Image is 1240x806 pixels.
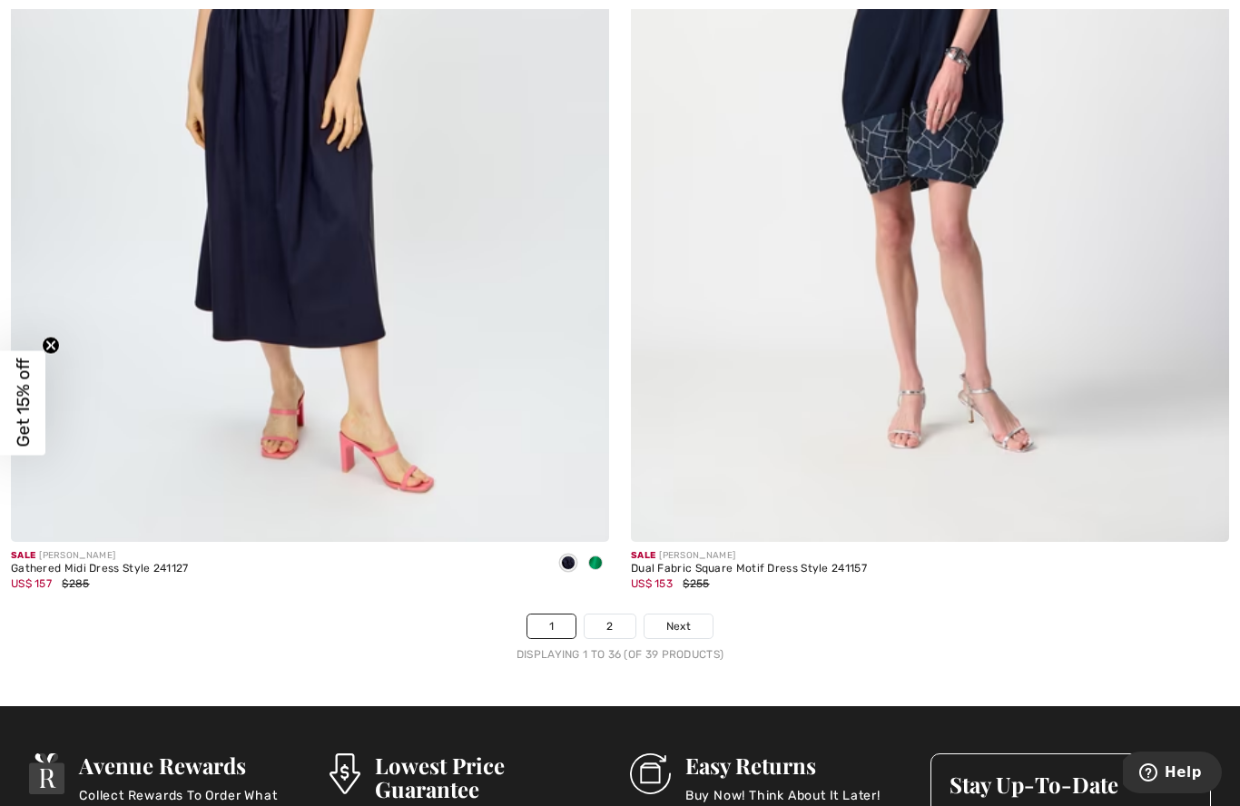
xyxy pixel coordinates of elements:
[555,549,582,579] div: Midnight Blue
[13,359,34,447] span: Get 15% off
[631,563,867,575] div: Dual Fabric Square Motif Dress Style 241157
[666,618,691,634] span: Next
[29,753,65,794] img: Avenue Rewards
[527,614,576,638] a: 1
[62,577,89,590] span: $285
[11,549,189,563] div: [PERSON_NAME]
[631,549,867,563] div: [PERSON_NAME]
[950,772,1193,796] h3: Stay Up-To-Date
[582,549,609,579] div: Island green
[1123,752,1222,797] iframe: Opens a widget where you can find more information
[42,337,60,355] button: Close teaser
[631,577,673,590] span: US$ 153
[645,614,713,638] a: Next
[79,753,300,777] h3: Avenue Rewards
[685,753,881,777] h3: Easy Returns
[330,753,360,794] img: Lowest Price Guarantee
[11,577,52,590] span: US$ 157
[631,550,655,561] span: Sale
[683,577,709,590] span: $255
[375,753,602,801] h3: Lowest Price Guarantee
[11,550,35,561] span: Sale
[585,614,635,638] a: 2
[11,563,189,575] div: Gathered Midi Dress Style 241127
[630,753,671,794] img: Easy Returns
